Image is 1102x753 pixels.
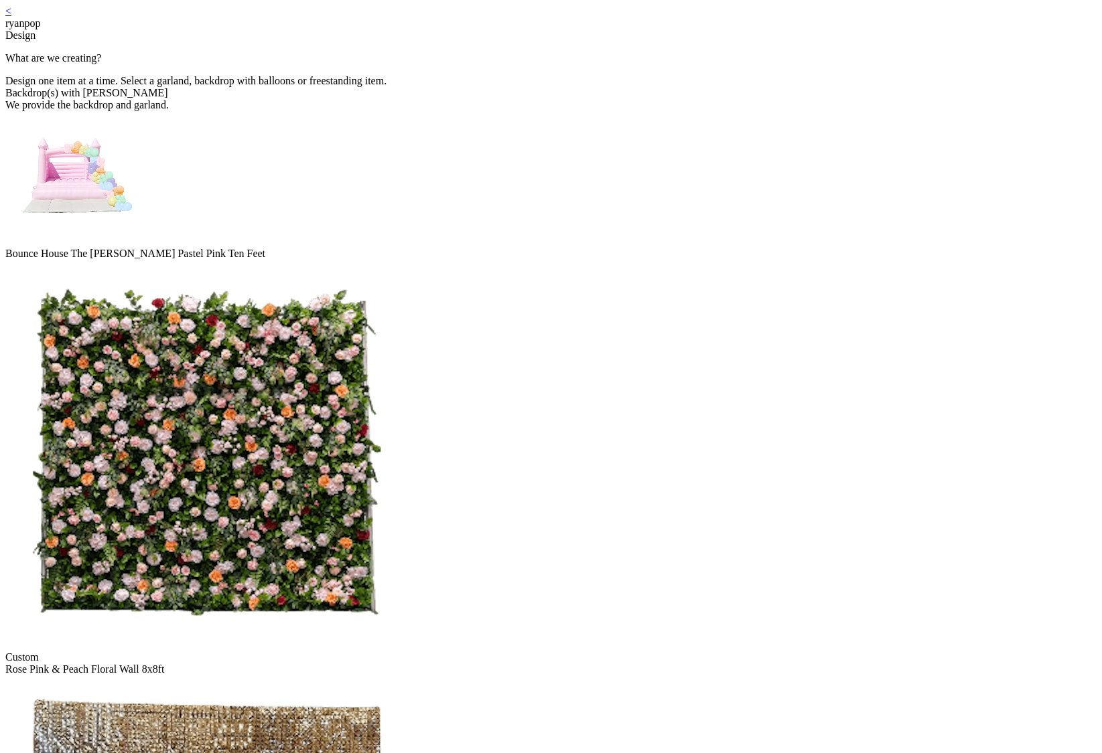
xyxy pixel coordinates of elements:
span: Bounce House The [PERSON_NAME] Pastel Pink Ten Feet [5,248,265,259]
div: Custom [5,651,1097,663]
img: Rose Pink & Peach Floral Wall 8x8ft [5,260,407,649]
div: ryanpop [5,17,1097,29]
img: BKD, 3 Sizes, Bounce House The Kay Pastel Pink Ten Feet [5,111,139,245]
a: < [5,5,11,17]
div: Rose Pink & Peach Floral Wall 8x8ft [5,663,1097,675]
div: Design one item at a time. Select a garland, backdrop with balloons or freestanding item. [5,75,1097,87]
div: Design [5,29,1097,41]
div: We provide the backdrop and garland. [5,99,1097,111]
p: What are we creating? [5,52,1097,64]
div: Backdrop(s) with [PERSON_NAME] [5,87,1097,99]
